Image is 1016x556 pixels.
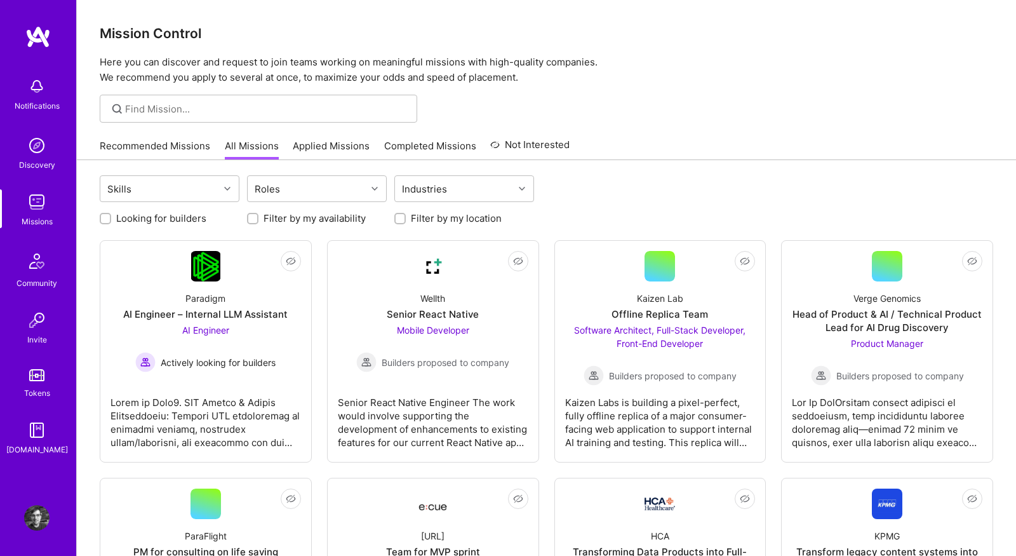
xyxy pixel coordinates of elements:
[22,215,53,228] div: Missions
[24,308,50,333] img: Invite
[421,529,444,543] div: [URL]
[100,25,993,41] h3: Mission Control
[24,505,50,531] img: User Avatar
[338,386,528,449] div: Senior React Native Engineer The work would involve supporting the development of enhancements to...
[251,180,283,198] div: Roles
[387,308,479,321] div: Senior React Native
[967,494,977,504] i: icon EyeClosed
[24,133,50,158] img: discovery
[15,99,60,112] div: Notifications
[29,369,44,381] img: tokens
[19,158,55,172] div: Discovery
[24,189,50,215] img: teamwork
[225,139,279,160] a: All Missions
[411,212,502,225] label: Filter by my location
[161,356,276,369] span: Actively looking for builders
[519,186,525,192] i: icon Chevron
[293,139,370,160] a: Applied Missions
[356,352,377,372] img: Builders proposed to company
[565,386,756,449] div: Kaizen Labs is building a pixel-perfect, fully offline replica of a major consumer-facing web app...
[24,417,50,443] img: guide book
[513,494,523,504] i: icon EyeClosed
[584,365,604,386] img: Builders proposed to company
[792,386,982,449] div: Lor Ip DolOrsitam consect adipisci el seddoeiusm, temp incididuntu laboree doloremag aliq—enimad ...
[967,256,977,266] i: icon EyeClosed
[110,386,301,449] div: Lorem ip Dolo9. SIT Ametco & Adipis Elitseddoeiu: Tempori UTL etdoloremag al enimadmi veniamq, no...
[185,529,227,543] div: ParaFlight
[21,505,53,531] a: User Avatar
[836,369,964,383] span: Builders proposed to company
[24,74,50,99] img: bell
[24,386,50,400] div: Tokens
[371,186,378,192] i: icon Chevron
[22,246,52,276] img: Community
[123,308,288,321] div: AI Engineer – Internal LLM Assistant
[135,352,156,372] img: Actively looking for builders
[25,25,51,48] img: logo
[382,356,509,369] span: Builders proposed to company
[872,489,902,519] img: Company Logo
[110,251,301,452] a: Company LogoParadigmAI Engineer – Internal LLM AssistantAI Engineer Actively looking for builders...
[792,251,982,452] a: Verge GenomicsHead of Product & AI / Technical Product Lead for AI Drug DiscoveryProduct Manager ...
[286,494,296,504] i: icon EyeClosed
[420,292,445,305] div: Wellth
[874,529,900,543] div: KPMG
[384,139,476,160] a: Completed Missions
[418,251,448,281] img: Company Logo
[6,443,68,456] div: [DOMAIN_NAME]
[399,180,450,198] div: Industries
[851,338,923,349] span: Product Manager
[740,494,750,504] i: icon EyeClosed
[110,102,124,116] i: icon SearchGrey
[811,365,831,386] img: Builders proposed to company
[182,325,229,336] span: AI Engineer
[185,292,225,305] div: Paradigm
[645,498,675,510] img: Company Logo
[224,186,231,192] i: icon Chevron
[612,308,708,321] div: Offline Replica Team
[191,251,221,281] img: Company Logo
[397,325,469,336] span: Mobile Developer
[27,333,47,346] div: Invite
[100,55,993,85] p: Here you can discover and request to join teams working on meaningful missions with high-quality ...
[125,102,408,116] input: Find Mission...
[651,529,669,543] div: HCA
[116,212,206,225] label: Looking for builders
[609,369,737,383] span: Builders proposed to company
[418,492,448,515] img: Company Logo
[740,256,750,266] i: icon EyeClosed
[264,212,366,225] label: Filter by my availability
[637,292,683,305] div: Kaizen Lab
[565,251,756,452] a: Kaizen LabOffline Replica TeamSoftware Architect, Full-Stack Developer, Front-End Developer Build...
[490,137,570,160] a: Not Interested
[853,292,921,305] div: Verge Genomics
[17,276,57,290] div: Community
[286,256,296,266] i: icon EyeClosed
[104,180,135,198] div: Skills
[100,139,210,160] a: Recommended Missions
[792,308,982,334] div: Head of Product & AI / Technical Product Lead for AI Drug Discovery
[574,325,745,349] span: Software Architect, Full-Stack Developer, Front-End Developer
[513,256,523,266] i: icon EyeClosed
[338,251,528,452] a: Company LogoWellthSenior React NativeMobile Developer Builders proposed to companyBuilders propos...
